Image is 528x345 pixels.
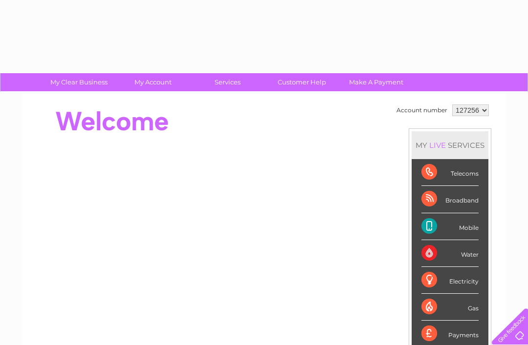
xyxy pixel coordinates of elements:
[427,141,448,150] div: LIVE
[421,213,479,240] div: Mobile
[421,294,479,321] div: Gas
[113,73,194,91] a: My Account
[262,73,342,91] a: Customer Help
[336,73,417,91] a: Make A Payment
[394,102,450,119] td: Account number
[39,73,119,91] a: My Clear Business
[421,267,479,294] div: Electricity
[421,186,479,213] div: Broadband
[421,159,479,186] div: Telecoms
[421,240,479,267] div: Water
[187,73,268,91] a: Services
[412,131,488,159] div: MY SERVICES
